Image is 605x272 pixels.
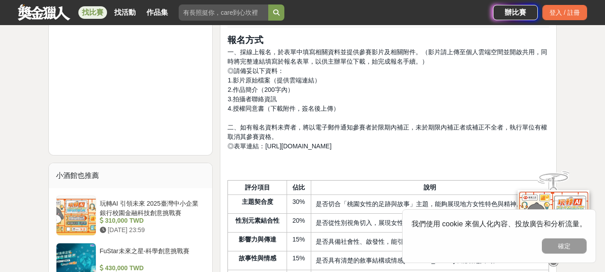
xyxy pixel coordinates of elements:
[292,217,305,224] span: 20%
[239,236,276,243] span: 影響力與傳達
[412,220,587,228] span: 我們使用 cookie 來個人化內容、投放廣告和分析流量。
[242,198,273,205] span: 主題契合度
[227,86,293,93] span: 2.作品簡介（200字內）
[100,225,202,235] div: [DATE] 23:59
[542,5,587,20] div: 登入 / 註冊
[227,142,265,150] span: ◎表單連結：
[316,200,523,207] span: 是否切合「桃園女性的足跡與故事」主題，能夠展現地方女性特色與精神。
[227,124,547,140] span: 二、如有報名資料未齊者，將以電子郵件通知參賽者於限期內補正，未於期限內補正者或補正不全者，執行單位有權取消其參賽資格。
[316,238,516,245] span: 是否具備社會性、啟發性，能引發觀眾對性別與地方議題的思考或行動。
[292,236,305,243] span: 15%
[56,195,206,236] a: 玩轉AI 引領未來 2025臺灣中小企業銀行校園金融科技創意挑戰賽 310,000 TWD [DATE] 23:59
[292,255,305,262] span: 15%
[111,6,139,19] a: 找活動
[227,105,339,112] span: 4.授權同意書（下載附件，簽名後上傳）
[493,5,538,20] a: 辦比賽
[239,255,276,262] span: 故事性與情感
[227,67,284,74] span: ◎請備妥以下資料：
[100,216,202,225] div: 310,000 TWD
[227,35,263,45] strong: 報名方式
[292,198,305,205] span: 30%
[236,217,279,224] span: 性別元素結合性
[49,163,213,188] div: 小酒館也推薦
[100,199,202,216] div: 玩轉AI 引領未來 2025臺灣中小企業銀行校園金融科技創意挑戰賽
[542,238,587,254] button: 確定
[518,190,589,250] img: d2146d9a-e6f6-4337-9592-8cefde37ba6b.png
[143,6,172,19] a: 作品集
[78,6,107,19] a: 找比賽
[227,48,547,65] span: 一、採線上報名，於表單中填寫相關資料並提供參賽影片及相關附件。（影片請上傳至個人雲端空間並開啟共用，同時將完整連結填寫於報名表單，以供主辦單位下載，始完成報名手續。）
[179,4,268,21] input: 有長照挺你，care到心坎裡！青春出手，拍出照顧 影音徵件活動
[227,77,321,84] span: 1.影片原始檔案（提供雲端連結）
[227,95,277,103] span: 3.拍攝者聯絡資訊
[292,184,305,191] span: 佔比
[316,219,504,226] span: 是否從性別視角切入，展現女性經驗、處境或挑戰，具備性別觀點。
[100,246,202,263] div: FuStar未來之星-科學創意挑戰賽
[265,142,331,150] a: [URL][DOMAIN_NAME]
[424,184,436,191] span: 說明
[316,257,499,264] span: 是否具有清楚的敘事結構或情感[PERSON_NAME]，能引起共鳴。
[245,184,270,191] span: 評分項目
